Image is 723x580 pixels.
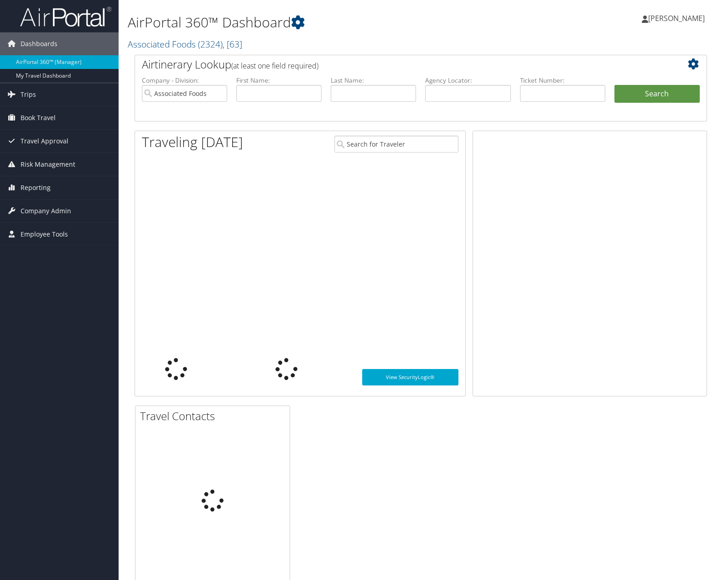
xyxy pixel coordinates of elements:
[142,132,243,152] h1: Traveling [DATE]
[648,13,705,23] span: [PERSON_NAME]
[21,83,36,106] span: Trips
[20,6,111,27] img: airportal-logo.png
[334,136,458,153] input: Search for Traveler
[331,76,416,85] label: Last Name:
[614,85,700,103] button: Search
[21,130,68,153] span: Travel Approval
[21,200,71,222] span: Company Admin
[362,369,458,385] a: View SecurityLogic®
[21,176,51,199] span: Reporting
[142,76,227,85] label: Company - Division:
[425,76,510,85] label: Agency Locator:
[21,32,57,55] span: Dashboards
[642,5,714,32] a: [PERSON_NAME]
[21,106,56,129] span: Book Travel
[236,76,322,85] label: First Name:
[231,61,318,71] span: (at least one field required)
[142,57,652,72] h2: Airtinerary Lookup
[21,223,68,246] span: Employee Tools
[128,13,519,32] h1: AirPortal 360™ Dashboard
[520,76,605,85] label: Ticket Number:
[21,153,75,176] span: Risk Management
[128,38,242,50] a: Associated Foods
[223,38,242,50] span: , [ 63 ]
[198,38,223,50] span: ( 2324 )
[140,408,290,424] h2: Travel Contacts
